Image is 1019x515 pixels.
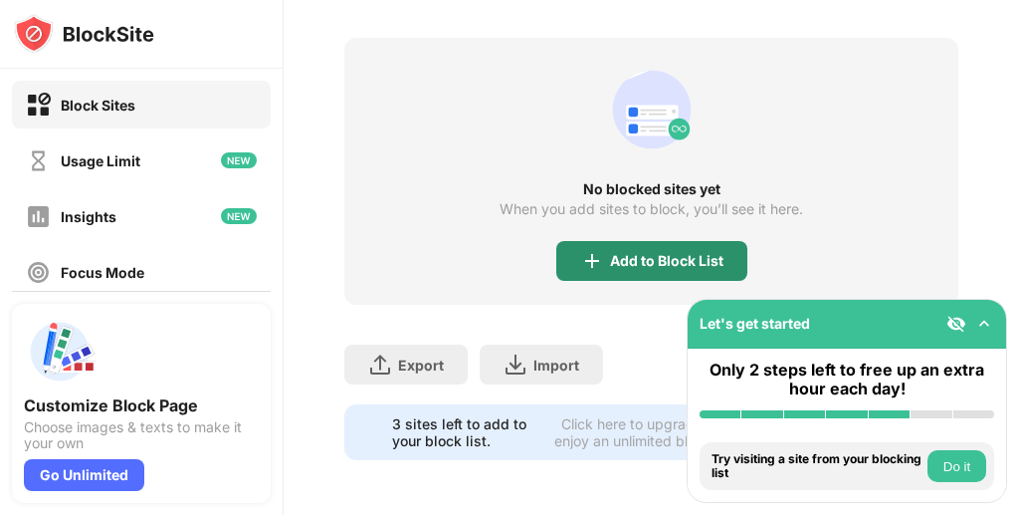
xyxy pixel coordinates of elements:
[610,253,723,269] div: Add to Block List
[14,14,154,54] img: logo-blocksite.svg
[221,152,257,168] img: new-icon.svg
[61,97,135,114] div: Block Sites
[26,204,51,229] img: insights-off.svg
[24,419,259,451] div: Choose images & texts to make it your own
[700,315,810,332] div: Let's get started
[61,264,144,281] div: Focus Mode
[712,452,922,481] div: Try visiting a site from your blocking list
[344,181,957,197] div: No blocked sites yet
[946,314,966,334] img: eye-not-visible.svg
[221,208,257,224] img: new-icon.svg
[26,148,51,173] img: time-usage-off.svg
[533,357,579,374] div: Import
[927,450,986,482] button: Do it
[398,357,444,374] div: Export
[604,62,700,157] div: animation
[974,314,994,334] img: omni-setup-toggle.svg
[392,415,529,449] div: 3 sites left to add to your block list.
[500,201,803,217] div: When you add sites to block, you’ll see it here.
[542,415,750,449] div: Click here to upgrade and enjoy an unlimited block list.
[26,93,51,118] img: block-on.svg
[700,361,994,398] div: Only 2 steps left to free up an extra hour each day!
[24,459,144,491] div: Go Unlimited
[24,316,96,387] img: push-custom-page.svg
[61,152,140,169] div: Usage Limit
[24,395,259,415] div: Customize Block Page
[61,208,116,225] div: Insights
[26,260,51,285] img: focus-off.svg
